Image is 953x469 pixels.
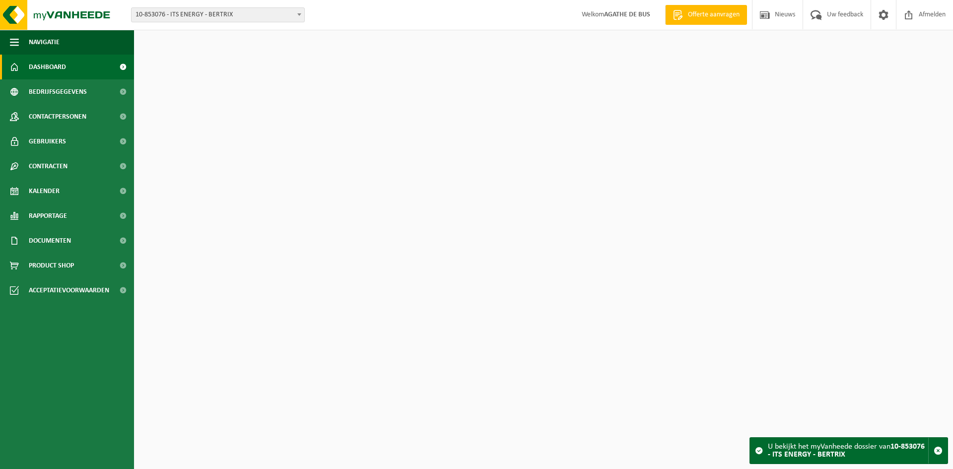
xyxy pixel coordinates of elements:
span: Contracten [29,154,68,179]
span: Navigatie [29,30,60,55]
a: Offerte aanvragen [665,5,747,25]
span: Acceptatievoorwaarden [29,278,109,303]
span: Documenten [29,228,71,253]
div: U bekijkt het myVanheede dossier van [768,438,928,464]
strong: 10-853076 - ITS ENERGY - BERTRIX [768,443,925,459]
span: Rapportage [29,203,67,228]
span: Dashboard [29,55,66,79]
span: Product Shop [29,253,74,278]
span: Contactpersonen [29,104,86,129]
span: Gebruikers [29,129,66,154]
strong: AGATHE DE BUS [604,11,650,18]
span: Bedrijfsgegevens [29,79,87,104]
span: Kalender [29,179,60,203]
span: Offerte aanvragen [685,10,742,20]
span: 10-853076 - ITS ENERGY - BERTRIX [131,7,305,22]
span: 10-853076 - ITS ENERGY - BERTRIX [132,8,304,22]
